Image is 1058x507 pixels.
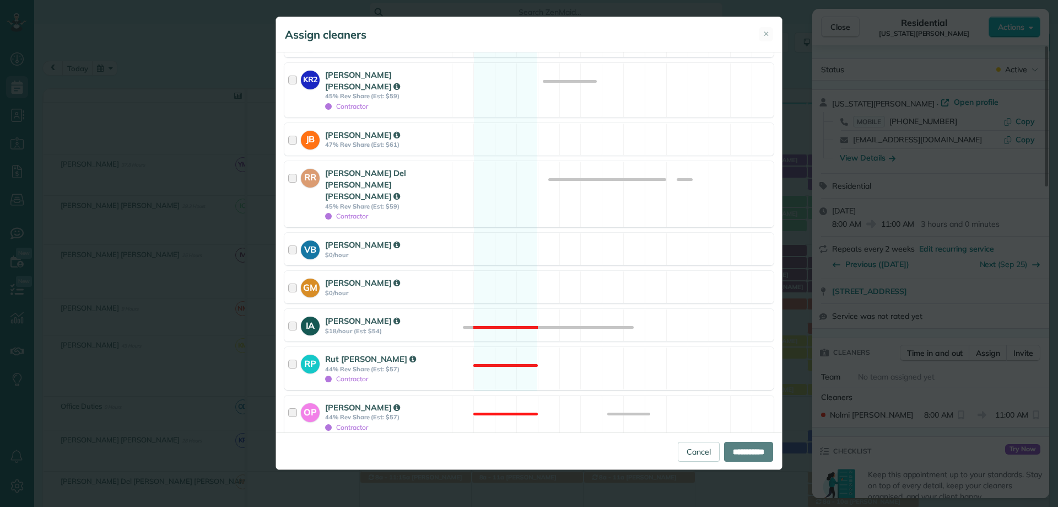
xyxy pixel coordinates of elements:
h5: Assign cleaners [285,27,366,42]
strong: [PERSON_NAME] [325,277,400,288]
span: Contractor [325,375,368,383]
strong: [PERSON_NAME] [325,316,400,326]
strong: [PERSON_NAME] [PERSON_NAME] [325,70,400,92]
span: Contractor [325,102,368,110]
strong: RP [301,355,320,370]
strong: [PERSON_NAME] [325,130,400,140]
strong: 45% Rev Share (Est: $59) [325,202,449,210]
strong: $18/hour (Est: $54) [325,327,449,335]
span: Contractor [325,423,368,431]
strong: [PERSON_NAME] [325,402,400,413]
strong: 45% Rev Share (Est: $59) [325,92,449,100]
strong: Rut [PERSON_NAME] [325,354,416,364]
strong: $0/hour [325,251,449,259]
strong: RR [301,169,320,184]
strong: VB [301,241,320,256]
strong: 44% Rev Share (Est: $57) [325,413,449,421]
span: Contractor [325,212,368,220]
a: Cancel [678,442,720,462]
strong: 44% Rev Share (Est: $57) [325,365,449,373]
strong: KR2 [301,71,320,86]
strong: [PERSON_NAME] Del [PERSON_NAME] [PERSON_NAME] [325,168,406,202]
span: ✕ [763,29,769,39]
strong: GM [301,279,320,294]
strong: OP [301,403,320,419]
strong: JB [301,131,320,146]
strong: 47% Rev Share (Est: $61) [325,141,449,148]
strong: [PERSON_NAME] [325,239,400,250]
strong: $0/hour [325,289,449,297]
strong: IA [301,317,320,332]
